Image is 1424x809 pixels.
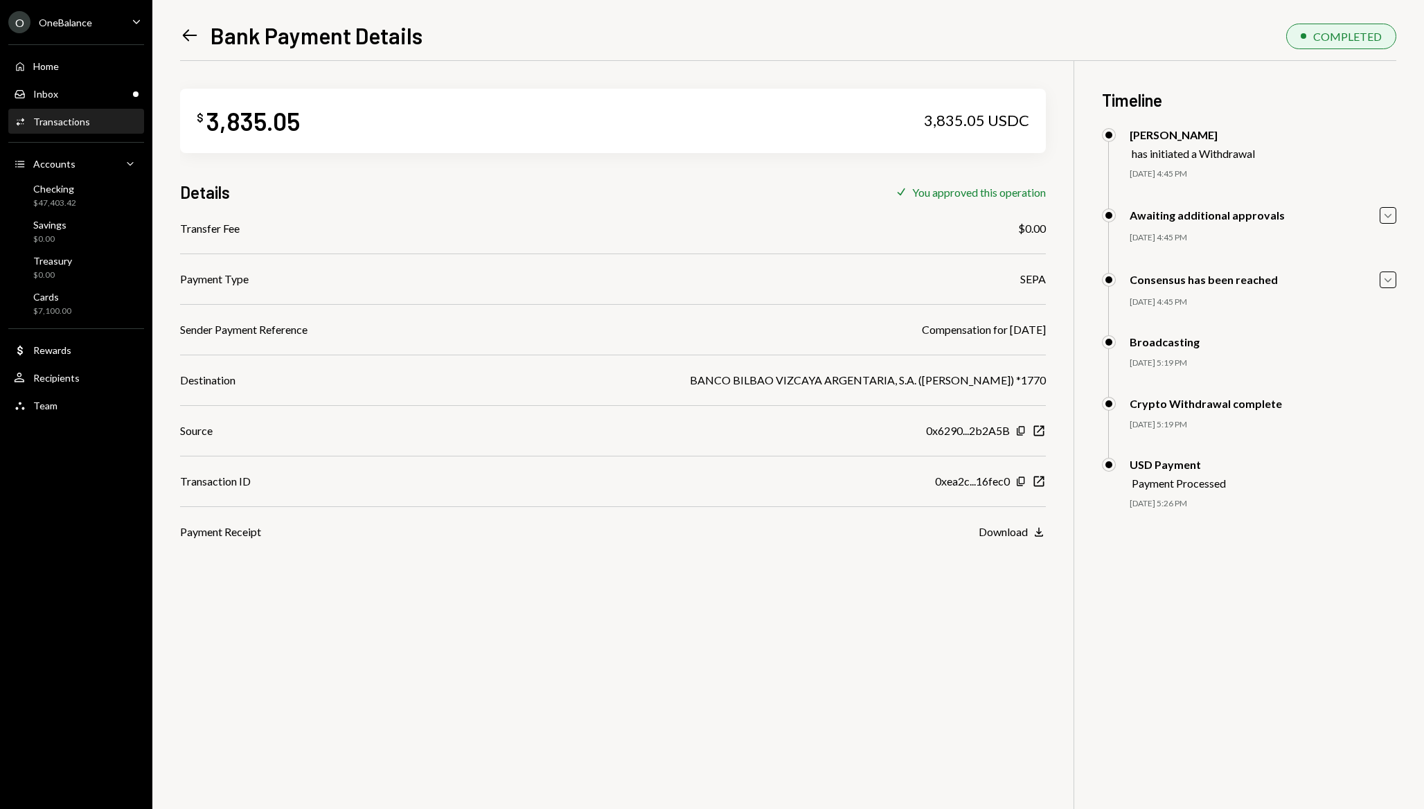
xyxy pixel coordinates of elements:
[924,111,1029,130] div: 3,835.05 USDC
[8,365,144,390] a: Recipients
[1130,208,1285,222] div: Awaiting additional approvals
[33,183,76,195] div: Checking
[1130,498,1396,510] div: [DATE] 5:26 PM
[935,473,1010,490] div: 0xea2c...16fec0
[33,344,71,356] div: Rewards
[39,17,92,28] div: OneBalance
[1130,357,1396,369] div: [DATE] 5:19 PM
[8,393,144,418] a: Team
[8,109,144,134] a: Transactions
[1130,335,1200,348] div: Broadcasting
[922,321,1046,338] div: Compensation for [DATE]
[1130,128,1255,141] div: [PERSON_NAME]
[197,111,204,125] div: $
[33,255,72,267] div: Treasury
[1130,273,1278,286] div: Consensus has been reached
[180,271,249,287] div: Payment Type
[33,400,57,411] div: Team
[8,11,30,33] div: O
[180,524,261,540] div: Payment Receipt
[211,21,422,49] h1: Bank Payment Details
[1132,147,1255,160] div: has initiated a Withdrawal
[8,151,144,176] a: Accounts
[206,105,300,136] div: 3,835.05
[1130,168,1396,180] div: [DATE] 4:45 PM
[8,215,144,248] a: Savings$0.00
[1132,477,1226,490] div: Payment Processed
[180,473,251,490] div: Transaction ID
[1102,89,1396,112] h3: Timeline
[979,525,1028,538] div: Download
[8,81,144,106] a: Inbox
[8,337,144,362] a: Rewards
[1313,30,1382,43] div: COMPLETED
[180,372,235,389] div: Destination
[33,158,75,170] div: Accounts
[8,251,144,284] a: Treasury$0.00
[180,423,213,439] div: Source
[33,197,76,209] div: $47,403.42
[912,186,1046,199] div: You approved this operation
[1130,232,1396,244] div: [DATE] 4:45 PM
[33,305,71,317] div: $7,100.00
[690,372,1046,389] div: BANCO BILBAO VIZCAYA ARGENTARIA, S.A. ([PERSON_NAME]) *1770
[33,291,71,303] div: Cards
[33,116,90,127] div: Transactions
[1018,220,1046,237] div: $0.00
[33,269,72,281] div: $0.00
[33,60,59,72] div: Home
[8,53,144,78] a: Home
[33,88,58,100] div: Inbox
[33,233,66,245] div: $0.00
[180,321,308,338] div: Sender Payment Reference
[1130,458,1226,471] div: USD Payment
[180,220,240,237] div: Transfer Fee
[1130,296,1396,308] div: [DATE] 4:45 PM
[180,181,230,204] h3: Details
[33,372,80,384] div: Recipients
[1130,397,1282,410] div: Crypto Withdrawal complete
[1130,419,1396,431] div: [DATE] 5:19 PM
[8,179,144,212] a: Checking$47,403.42
[8,287,144,320] a: Cards$7,100.00
[33,219,66,231] div: Savings
[1020,271,1046,287] div: SEPA
[979,525,1046,540] button: Download
[926,423,1010,439] div: 0x6290...2b2A5B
